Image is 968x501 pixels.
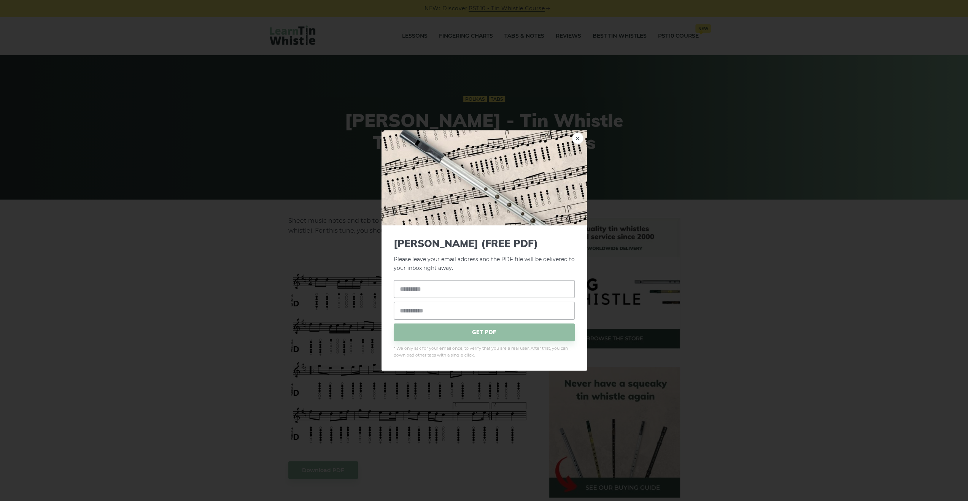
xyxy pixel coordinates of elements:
[572,133,583,144] a: ×
[394,238,575,249] span: [PERSON_NAME] (FREE PDF)
[394,345,575,358] span: * We only ask for your email once, to verify that you are a real user. After that, you can downlo...
[394,323,575,341] span: GET PDF
[381,130,587,225] img: Tin Whistle Tab Preview
[394,238,575,273] p: Please leave your email address and the PDF file will be delivered to your inbox right away.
